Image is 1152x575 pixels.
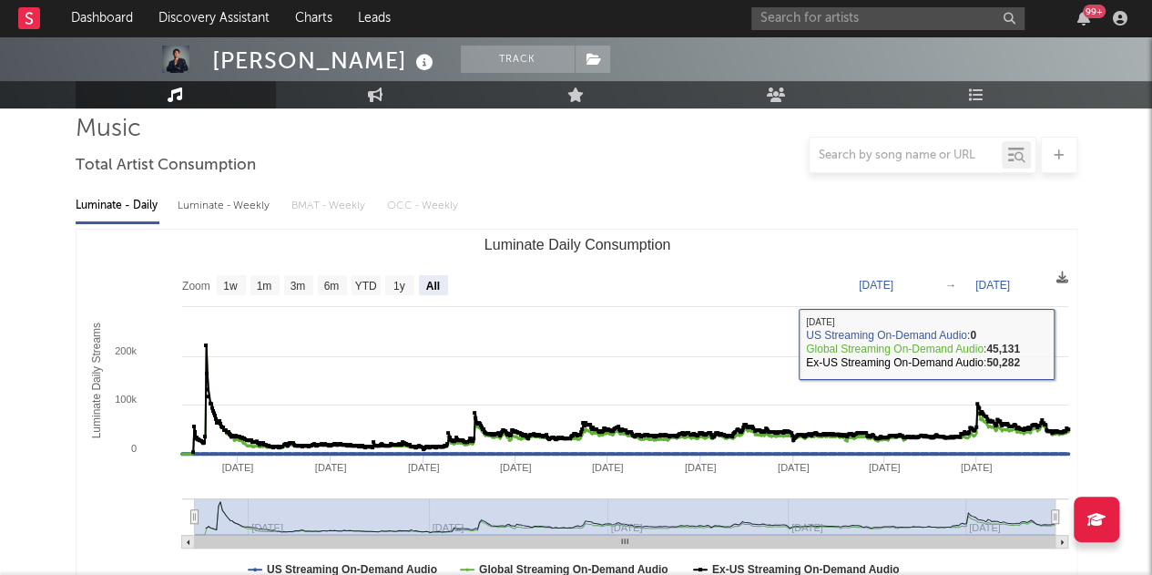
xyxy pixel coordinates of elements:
text: 200k [115,345,137,356]
span: Music [76,118,141,140]
text: [DATE] [684,462,716,473]
text: 1m [256,280,271,293]
text: 1w [223,280,238,293]
div: Luminate - Daily [76,190,159,221]
div: 99 + [1083,5,1106,18]
button: 99+ [1077,11,1090,26]
div: [PERSON_NAME] [212,46,438,76]
text: All [425,280,439,293]
input: Search for artists [751,7,1025,30]
div: Luminate - Weekly [178,190,273,221]
text: 6m [323,280,339,293]
text: Luminate Daily Consumption [484,237,670,252]
text: Luminate Daily Streams [89,323,102,438]
input: Search by song name or URL [810,149,1002,163]
text: 0 [130,443,136,454]
text: YTD [354,280,376,293]
text: 3m [290,280,305,293]
text: [DATE] [591,462,623,473]
text: [DATE] [975,279,1010,292]
text: Zoom [182,280,210,293]
text: [DATE] [407,462,439,473]
text: 100k [115,394,137,405]
text: [DATE] [960,462,992,473]
text: 1y [392,280,404,293]
button: Track [461,46,575,73]
text: [DATE] [314,462,346,473]
text: [DATE] [868,462,900,473]
text: [DATE] [499,462,531,473]
text: → [945,279,956,292]
text: [DATE] [221,462,253,473]
text: [DATE] [777,462,809,473]
text: [DATE] [859,279,893,292]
